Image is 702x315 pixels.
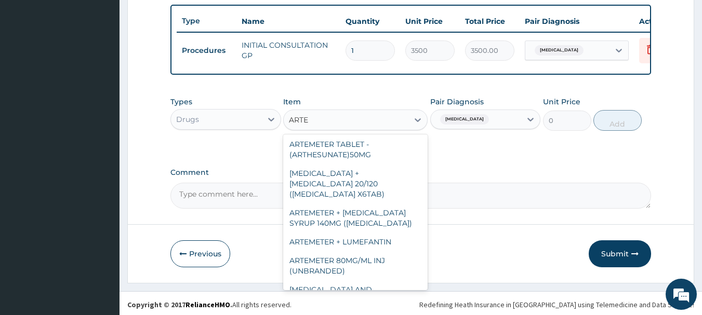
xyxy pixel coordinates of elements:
[170,98,192,106] label: Types
[589,240,651,267] button: Submit
[419,299,694,310] div: Redefining Heath Insurance in [GEOGRAPHIC_DATA] using Telemedicine and Data Science!
[340,11,400,32] th: Quantity
[60,92,143,197] span: We're online!
[236,35,340,66] td: INITIAL CONSULTATION GP
[186,300,230,309] a: RelianceHMO
[593,110,642,131] button: Add
[283,135,428,164] div: ARTEMETER TABLET - (ARTHESUNATE)50MG
[634,11,686,32] th: Actions
[236,11,340,32] th: Name
[283,97,301,107] label: Item
[283,251,428,280] div: ARTEMETER 80MG/ML INJ (UNBRANDED)
[283,280,428,309] div: [MEDICAL_DATA] AND [MEDICAL_DATA] (LONART PACK)
[283,164,428,203] div: [MEDICAL_DATA] + [MEDICAL_DATA] 20/120 ([MEDICAL_DATA] X6TAB)
[54,58,175,72] div: Chat with us now
[400,11,460,32] th: Unit Price
[543,97,580,107] label: Unit Price
[176,114,199,125] div: Drugs
[440,114,489,125] span: [MEDICAL_DATA]
[460,11,520,32] th: Total Price
[170,240,230,267] button: Previous
[5,207,198,243] textarea: Type your message and hit 'Enter'
[430,97,484,107] label: Pair Diagnosis
[177,11,236,31] th: Type
[19,52,42,78] img: d_794563401_company_1708531726252_794563401
[535,45,584,56] span: [MEDICAL_DATA]
[520,11,634,32] th: Pair Diagnosis
[283,203,428,232] div: ARTEMETER + [MEDICAL_DATA] SYRUP 140MG ([MEDICAL_DATA])
[170,5,195,30] div: Minimize live chat window
[127,300,232,309] strong: Copyright © 2017 .
[170,168,652,177] label: Comment
[283,232,428,251] div: ARTEMETER + LUMEFANTIN
[177,41,236,60] td: Procedures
